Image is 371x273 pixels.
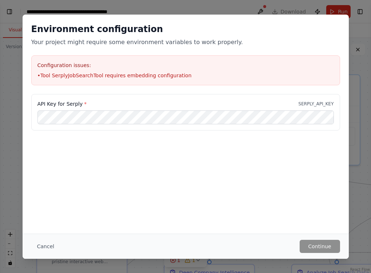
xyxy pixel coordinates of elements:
[31,38,340,47] p: Your project might require some environment variables to work properly.
[31,23,340,35] h2: Environment configuration
[38,62,334,69] h3: Configuration issues:
[38,100,87,108] label: API Key for Serply
[299,101,334,107] p: SERPLY_API_KEY
[31,240,60,253] button: Cancel
[38,72,334,79] li: • Tool SerplyJobSearchTool requires embedding configuration
[300,240,340,253] button: Continue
